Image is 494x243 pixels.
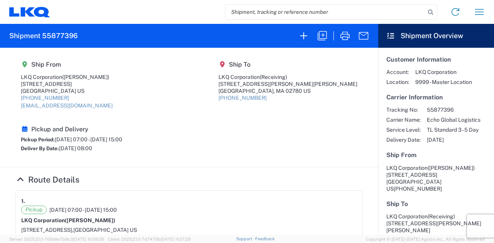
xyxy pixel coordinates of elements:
[59,145,92,151] span: [DATE] 08:00
[386,106,421,113] span: Tracking No:
[386,164,486,192] address: [GEOGRAPHIC_DATA] US
[386,151,486,159] h5: Ship From
[21,227,73,233] span: [STREET_ADDRESS],
[428,165,475,171] span: ([PERSON_NAME])
[21,102,113,109] a: [EMAIL_ADDRESS][DOMAIN_NAME]
[386,136,421,143] span: Delivery Date:
[386,126,421,133] span: Service Level:
[21,74,113,80] div: LKQ Corporation
[49,206,117,213] span: [DATE] 07:00 - [DATE] 15:00
[260,74,287,80] span: (Receiving)
[427,126,480,133] span: TL Standard 3 - 5 Day
[386,172,437,178] span: [STREET_ADDRESS]
[218,80,357,87] div: [STREET_ADDRESS][PERSON_NAME][PERSON_NAME]
[386,165,428,171] span: LKQ Corporation
[55,136,122,142] span: [DATE] 07:00 - [DATE] 15:00
[428,213,455,220] span: (Receiving)
[65,217,115,223] span: ([PERSON_NAME])
[218,87,357,94] div: [GEOGRAPHIC_DATA], MA 02780 US
[21,95,69,101] a: [PHONE_NUMBER]
[21,126,122,133] h5: Pickup and Delivery
[21,233,357,240] div: [PHONE_NUMBER], [EMAIL_ADDRESS][DOMAIN_NAME]
[366,236,485,243] span: Copyright © [DATE]-[DATE] Agistix Inc., All Rights Reserved
[21,137,55,142] span: Pickup Period:
[15,175,80,184] a: Hide Details
[21,146,59,151] span: Deliver By Date:
[218,74,357,80] div: LKQ Corporation
[21,196,25,206] strong: 1.
[225,5,425,19] input: Shipment, tracking or reference number
[386,116,421,123] span: Carrier Name:
[9,237,104,241] span: Server: 2025.21.0-769a9a7b8c3
[21,61,113,68] h5: Ship From
[161,237,191,241] span: [DATE] 11:37:29
[108,237,191,241] span: Client: 2025.21.0-7d7479b
[21,80,113,87] div: [STREET_ADDRESS]
[378,24,494,48] header: Shipment Overview
[394,186,442,192] span: [PHONE_NUMBER]
[218,61,357,68] h5: Ship To
[236,236,255,241] a: Support
[21,87,113,94] div: [GEOGRAPHIC_DATA] US
[73,227,137,233] span: [GEOGRAPHIC_DATA] US
[386,69,409,75] span: Account:
[21,206,47,214] span: Pickup
[21,217,115,223] strong: LKQ Corporation
[427,106,480,113] span: 55877396
[427,136,480,143] span: [DATE]
[9,31,78,40] h2: Shipment 55877396
[427,116,480,123] span: Echo Global Logistics
[255,236,275,241] a: Feedback
[62,74,109,80] span: ([PERSON_NAME])
[386,56,486,63] h5: Customer Information
[386,200,486,208] h5: Ship To
[386,213,481,233] span: LKQ Corporation [STREET_ADDRESS][PERSON_NAME][PERSON_NAME]
[386,94,486,101] h5: Carrier Information
[415,69,472,75] span: LKQ Corporation
[218,95,267,101] a: [PHONE_NUMBER]
[73,237,104,241] span: [DATE] 10:09:35
[415,79,472,85] span: 9999 - Master Location
[386,79,409,85] span: Location:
